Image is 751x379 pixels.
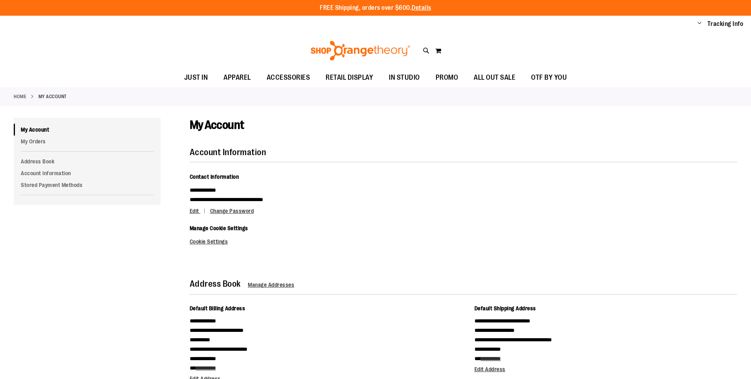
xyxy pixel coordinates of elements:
span: Default Billing Address [190,305,245,311]
span: Default Shipping Address [474,305,536,311]
span: My Account [190,118,244,132]
span: Contact Information [190,174,239,180]
span: PROMO [436,69,458,86]
a: Manage Addresses [248,282,294,288]
a: Change Password [210,208,254,214]
a: Address Book [14,156,161,167]
span: OTF BY YOU [531,69,567,86]
span: Manage Cookie Settings [190,225,248,231]
a: Stored Payment Methods [14,179,161,191]
p: FREE Shipping, orders over $600. [320,4,431,13]
a: My Orders [14,135,161,147]
strong: Account Information [190,147,266,157]
a: Tracking Info [707,20,744,28]
a: Details [412,4,431,11]
span: JUST IN [184,69,208,86]
a: Home [14,93,26,100]
a: My Account [14,124,161,135]
strong: Address Book [190,279,241,289]
button: Account menu [698,20,702,28]
a: Account Information [14,167,161,179]
span: IN STUDIO [389,69,420,86]
span: Edit [190,208,199,214]
span: ACCESSORIES [267,69,310,86]
a: Cookie Settings [190,238,228,245]
strong: My Account [38,93,67,100]
span: APPAREL [223,69,251,86]
a: Edit Address [474,366,506,372]
span: RETAIL DISPLAY [326,69,373,86]
img: Shop Orangetheory [310,41,411,60]
span: ALL OUT SALE [474,69,515,86]
a: Edit [190,208,209,214]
